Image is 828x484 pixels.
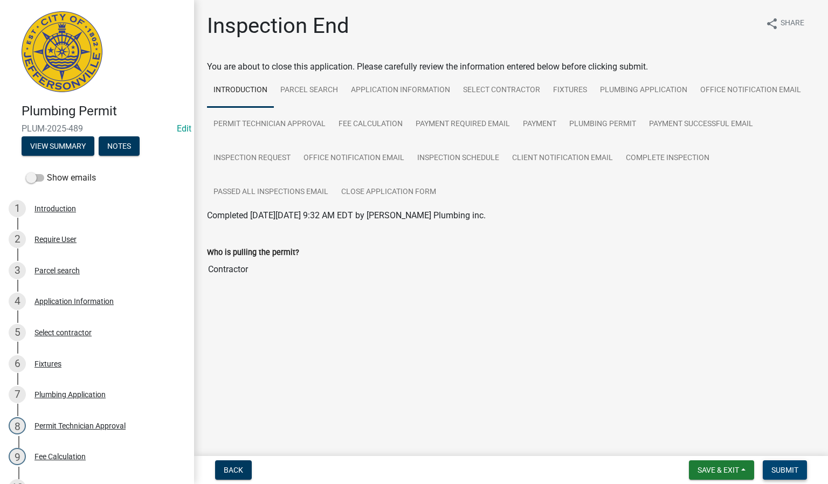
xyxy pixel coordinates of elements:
[757,13,813,34] button: shareShare
[207,60,815,302] div: You are about to close this application. Please carefully review the information entered below be...
[22,11,102,92] img: City of Jeffersonville, Indiana
[9,231,26,248] div: 2
[274,73,344,108] a: Parcel search
[224,466,243,474] span: Back
[207,141,297,176] a: Inspection Request
[207,249,299,257] label: Who is pulling the permit?
[781,17,804,30] span: Share
[411,141,506,176] a: Inspection Schedule
[34,453,86,460] div: Fee Calculation
[335,175,443,210] a: Close Application Form
[694,73,808,108] a: Office Notification Email
[34,236,77,243] div: Require User
[207,107,332,142] a: Permit Technician Approval
[516,107,563,142] a: Payment
[765,17,778,30] i: share
[344,73,457,108] a: Application Information
[9,448,26,465] div: 9
[207,13,349,39] h1: Inspection End
[177,123,191,134] wm-modal-confirm: Edit Application Number
[34,391,106,398] div: Plumbing Application
[547,73,594,108] a: Fixtures
[26,171,96,184] label: Show emails
[177,123,191,134] a: Edit
[643,107,760,142] a: Payment Successful Email
[22,123,172,134] span: PLUM-2025-489
[409,107,516,142] a: Payment Required Email
[22,103,185,119] h4: Plumbing Permit
[34,205,76,212] div: Introduction
[34,360,61,368] div: Fixtures
[563,107,643,142] a: Plumbing Permit
[9,355,26,372] div: 6
[207,73,274,108] a: Introduction
[689,460,754,480] button: Save & Exit
[698,466,739,474] span: Save & Exit
[332,107,409,142] a: Fee Calculation
[457,73,547,108] a: Select contractor
[9,293,26,310] div: 4
[594,73,694,108] a: Plumbing Application
[207,175,335,210] a: Passed All Inspections Email
[34,267,80,274] div: Parcel search
[99,136,140,156] button: Notes
[297,141,411,176] a: Office Notification Email
[22,142,94,151] wm-modal-confirm: Summary
[99,142,140,151] wm-modal-confirm: Notes
[34,298,114,305] div: Application Information
[207,210,486,220] span: Completed [DATE][DATE] 9:32 AM EDT by [PERSON_NAME] Plumbing inc.
[9,200,26,217] div: 1
[9,386,26,403] div: 7
[619,141,716,176] a: Complete Inspection
[9,417,26,434] div: 8
[9,262,26,279] div: 3
[771,466,798,474] span: Submit
[9,324,26,341] div: 5
[22,136,94,156] button: View Summary
[34,329,92,336] div: Select contractor
[763,460,807,480] button: Submit
[34,422,126,430] div: Permit Technician Approval
[215,460,252,480] button: Back
[506,141,619,176] a: Client Notification Email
